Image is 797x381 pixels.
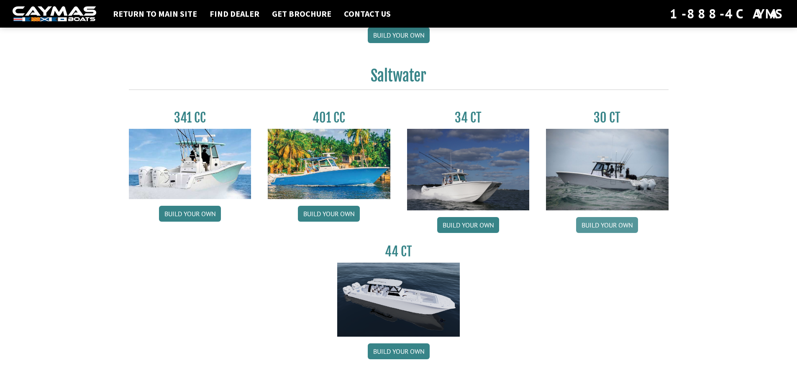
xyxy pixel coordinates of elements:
[368,343,430,359] a: Build your own
[407,110,530,125] h3: 34 CT
[437,217,499,233] a: Build your own
[298,206,360,222] a: Build your own
[670,5,784,23] div: 1-888-4CAYMAS
[205,8,264,19] a: Find Dealer
[129,129,251,199] img: 341CC-thumbjpg.jpg
[268,8,336,19] a: Get Brochure
[576,217,638,233] a: Build your own
[337,263,460,337] img: 44ct_background.png
[407,129,530,210] img: Caymas_34_CT_pic_1.jpg
[13,6,96,22] img: white-logo-c9c8dbefe5ff5ceceb0f0178aa75bf4bb51f6bca0971e226c86eb53dfe498488.png
[159,206,221,222] a: Build your own
[129,110,251,125] h3: 341 CC
[340,8,395,19] a: Contact Us
[129,66,669,90] h2: Saltwater
[268,110,390,125] h3: 401 CC
[546,110,669,125] h3: 30 CT
[546,129,669,210] img: 30_CT_photo_shoot_for_caymas_connect.jpg
[109,8,201,19] a: Return to main site
[337,244,460,259] h3: 44 CT
[368,27,430,43] a: Build your own
[268,129,390,199] img: 401CC_thumb.pg.jpg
